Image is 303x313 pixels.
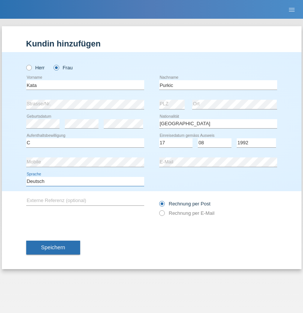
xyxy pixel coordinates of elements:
input: Rechnung per E-Mail [159,210,164,220]
label: Herr [26,65,45,70]
input: Frau [54,65,58,70]
a: menu [284,7,299,12]
span: Speichern [41,244,65,250]
button: Speichern [26,241,80,255]
h1: Kundin hinzufügen [26,39,277,48]
label: Rechnung per Post [159,201,210,207]
label: Rechnung per E-Mail [159,210,215,216]
input: Rechnung per Post [159,201,164,210]
i: menu [288,6,296,13]
label: Frau [54,65,73,70]
input: Herr [26,65,31,70]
